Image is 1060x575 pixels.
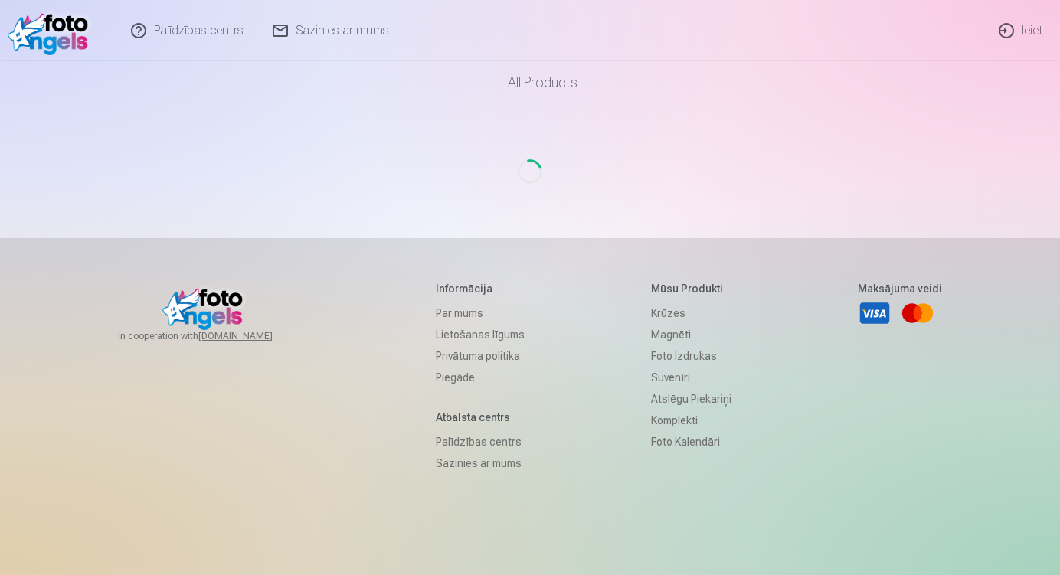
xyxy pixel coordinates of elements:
a: Lietošanas līgums [436,324,525,345]
h5: Atbalsta centrs [436,410,525,425]
a: Par mums [436,302,525,324]
h5: Mūsu produkti [651,281,731,296]
a: Suvenīri [651,367,731,388]
h5: Maksājuma veidi [858,281,942,296]
a: Foto kalendāri [651,431,731,452]
a: [DOMAIN_NAME] [198,330,309,342]
a: Privātuma politika [436,345,525,367]
img: /v1 [8,6,96,55]
span: In cooperation with [118,330,309,342]
a: All products [465,61,596,104]
h5: Informācija [436,281,525,296]
a: Sazinies ar mums [436,452,525,474]
a: Atslēgu piekariņi [651,388,731,410]
a: Komplekti [651,410,731,431]
a: Magnēti [651,324,731,345]
a: Piegāde [436,367,525,388]
a: Foto izdrukas [651,345,731,367]
a: Palīdzības centrs [436,431,525,452]
a: Krūzes [651,302,731,324]
a: Mastercard [901,296,934,330]
a: Visa [858,296,892,330]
